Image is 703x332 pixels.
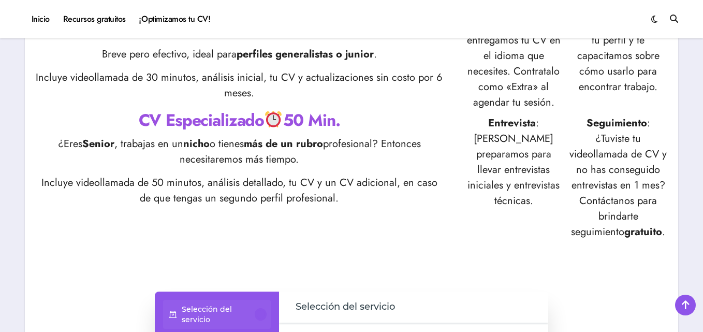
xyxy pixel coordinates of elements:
[624,224,662,239] strong: gratuito
[35,109,443,132] h2: CV Especializado 50 Min.
[237,47,374,62] strong: perfiles generalistas o junior
[25,5,56,33] a: Inicio
[568,116,668,240] p: : ¿Tuviste tu videollamada de CV y no has conseguido entrevistas en 1 mes? Contáctanos para brind...
[35,47,443,62] p: Breve pero efectivo, ideal para .
[296,300,395,314] span: Selección del servicio
[244,136,323,151] strong: más de un rubro
[35,19,443,42] h2: CV Profesional 30 Min.
[587,116,647,131] strong: Seguimiento
[464,17,563,110] p: : Te entregamos tu CV en el idioma que necesites. Contratalo como «Extra» al agendar tu sesión.
[488,116,536,131] strong: Entrevista
[265,111,282,127] img: ⏰
[56,5,133,33] a: Recursos gratuitos
[568,17,668,110] p: : Mejoramos tu perfil y te capacitamos sobre cómo usarlo para encontrar trabajo.
[82,136,114,151] strong: Senior
[35,175,443,206] p: Incluye videollamada de 50 minutos, análisis detallado, tu CV y un CV adicional, en caso de que t...
[183,136,210,151] strong: nicho
[464,116,563,240] p: : [PERSON_NAME] preparamos para llevar entrevistas iniciales y entrevistas técnicas.
[35,70,443,101] p: Incluye videollamada de 30 minutos, análisis inicial, tu CV y actualizaciones sin costo por 6 meses.
[133,5,217,33] a: ¡Optimizamos tu CV!
[35,136,443,167] p: ¿Eres , trabajas en un o tienes profesional? Entonces necesitaremos más tiempo.
[182,304,255,325] p: Selección del servicio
